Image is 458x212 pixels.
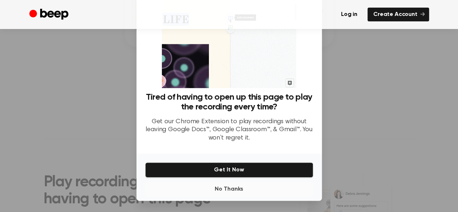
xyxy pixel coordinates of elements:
a: Create Account [367,8,429,21]
h3: Tired of having to open up this page to play the recording every time? [145,92,313,112]
button: No Thanks [145,182,313,196]
a: Beep [29,8,70,22]
button: Get It Now [145,162,313,178]
p: Get our Chrome Extension to play recordings without leaving Google Docs™, Google Classroom™, & Gm... [145,118,313,142]
a: Log in [335,8,363,21]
